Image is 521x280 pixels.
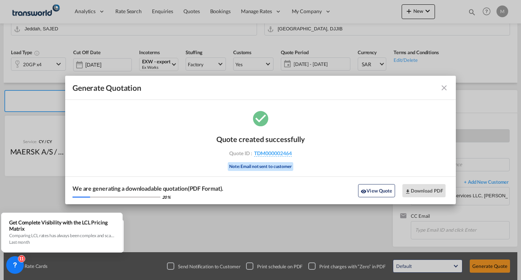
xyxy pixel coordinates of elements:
div: We are generating a downloadable quotation(PDF Format). [72,184,224,193]
md-icon: icon-checkbox-marked-circle [252,109,270,127]
md-icon: icon-close fg-AAA8AD cursor m-0 [440,83,449,92]
md-dialog: Generate Quotation Quote ... [65,76,456,205]
span: TDM000002464 [254,150,292,157]
button: icon-eyeView Quote [358,184,395,197]
md-icon: icon-download [405,188,411,194]
div: Quote created successfully [216,135,305,143]
md-icon: icon-eye [361,188,366,194]
span: Generate Quotation [72,83,141,93]
button: Download PDF [402,184,446,197]
div: Quote ID : [218,150,303,157]
div: 20 % [162,194,171,200]
div: Note: Email not sent to customer [228,162,293,171]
